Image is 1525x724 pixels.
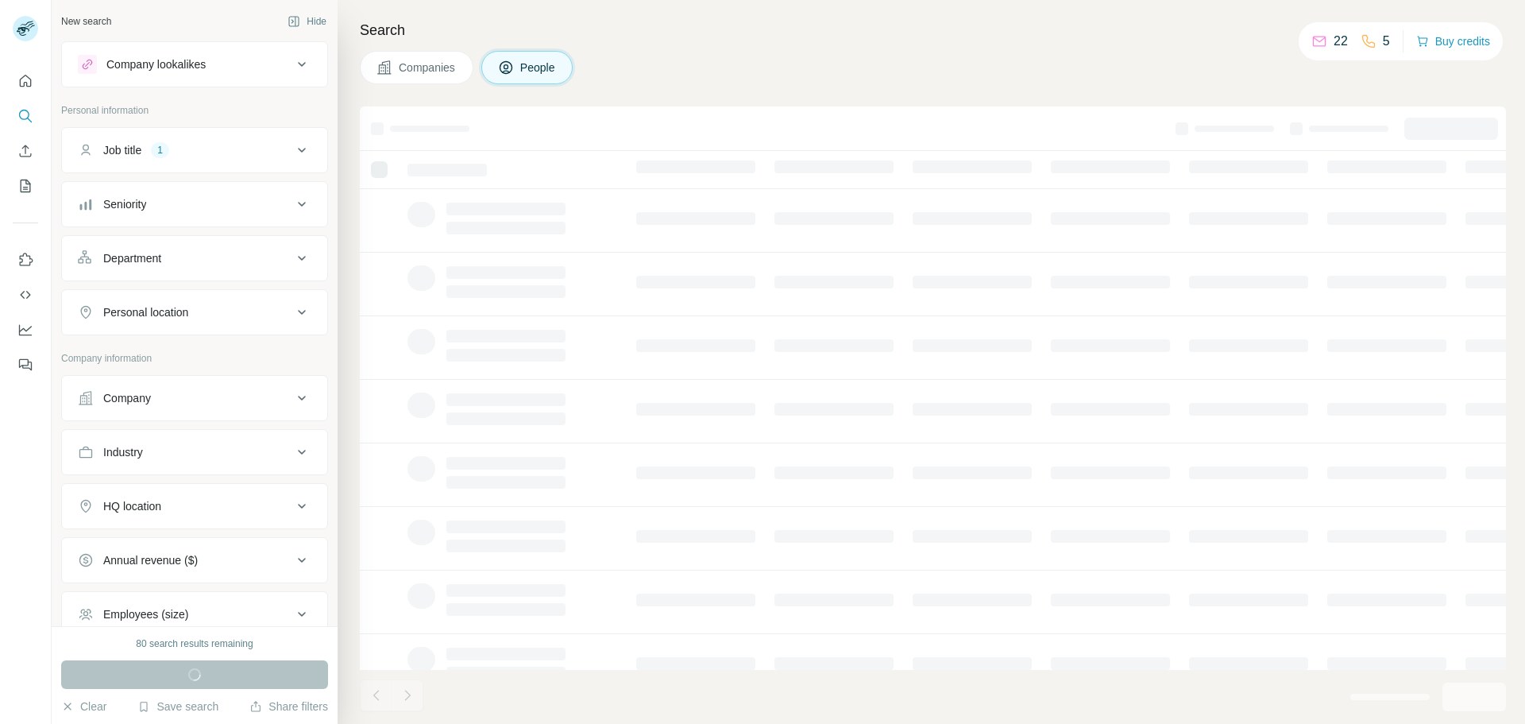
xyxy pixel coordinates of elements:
[103,444,143,460] div: Industry
[13,172,38,200] button: My lists
[137,699,218,714] button: Save search
[13,316,38,344] button: Dashboard
[249,699,328,714] button: Share filters
[399,60,457,75] span: Companies
[103,196,146,212] div: Seniority
[62,541,327,579] button: Annual revenue ($)
[62,433,327,471] button: Industry
[13,67,38,95] button: Quick start
[103,142,141,158] div: Job title
[62,185,327,223] button: Seniority
[103,304,188,320] div: Personal location
[103,606,188,622] div: Employees (size)
[61,699,106,714] button: Clear
[62,379,327,417] button: Company
[360,19,1506,41] h4: Search
[61,351,328,366] p: Company information
[1416,30,1490,52] button: Buy credits
[61,103,328,118] p: Personal information
[62,487,327,525] button: HQ location
[13,281,38,309] button: Use Surfe API
[520,60,557,75] span: People
[62,45,327,83] button: Company lookalikes
[61,14,111,29] div: New search
[62,595,327,633] button: Employees (size)
[1383,32,1390,51] p: 5
[276,10,338,33] button: Hide
[13,137,38,165] button: Enrich CSV
[136,637,253,651] div: 80 search results remaining
[103,498,161,514] div: HQ location
[106,56,206,72] div: Company lookalikes
[13,102,38,130] button: Search
[103,390,151,406] div: Company
[62,293,327,331] button: Personal location
[103,552,198,568] div: Annual revenue ($)
[13,350,38,379] button: Feedback
[103,250,161,266] div: Department
[62,131,327,169] button: Job title1
[62,239,327,277] button: Department
[151,143,169,157] div: 1
[13,246,38,274] button: Use Surfe on LinkedIn
[1334,32,1348,51] p: 22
